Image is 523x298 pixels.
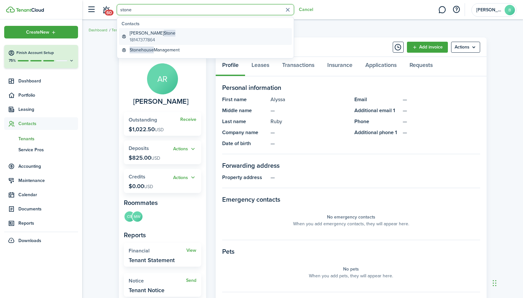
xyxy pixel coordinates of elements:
[18,191,78,198] span: Calendar
[124,211,135,224] a: CB
[436,2,448,18] a: Messaging
[4,133,78,144] a: Tenants
[16,8,44,12] img: TenantCloud
[283,5,293,15] button: Clear search
[222,129,267,136] panel-main-title: Company name
[18,106,78,113] span: Leasing
[451,4,462,15] button: Open resource center
[271,140,348,147] panel-main-description: —
[4,75,78,87] a: Dashboard
[117,4,294,15] input: Search for anything...
[129,126,164,133] p: $1,022.50
[129,116,157,123] span: Outstanding
[18,220,78,227] span: Reports
[222,195,480,204] panel-main-section-title: Emergency contacts
[129,183,153,189] p: $0.00
[122,20,292,27] global-search-list-title: Contacts
[4,217,78,229] a: Reports
[144,183,153,190] span: USD
[155,126,164,133] span: USD
[18,146,78,153] span: Service Pros
[130,47,180,53] global-search-item-title: Management
[18,237,41,244] span: Downloads
[393,42,404,53] button: Timeline
[124,230,201,240] panel-main-subtitle: Reports
[8,58,16,63] p: 75%
[124,211,135,222] avatar-text: CB
[359,57,403,76] a: Applications
[354,118,400,125] panel-main-title: Phone
[309,272,393,279] panel-main-placeholder-description: When you add pets, they will appear here.
[293,220,409,227] panel-main-placeholder-description: When you add emergency contacts, they will appear here.
[4,26,78,38] button: Open menu
[222,161,480,170] panel-main-section-title: Forwarding address
[271,96,348,103] panel-main-description: Alyssa
[271,118,348,125] panel-main-description: Ruby
[271,107,348,114] panel-main-description: —
[16,50,74,56] h4: Finish Account Setup
[129,144,149,152] span: Deposits
[6,6,15,13] img: TenantCloud
[451,42,480,53] menu-btn: Actions
[4,45,78,68] button: Finish Account Setup75%
[476,8,502,12] span: Brandon
[112,27,125,33] a: Tenants
[129,287,164,293] widget-stats-description: Tenant Notice
[18,163,78,170] span: Accounting
[321,57,359,76] a: Insurance
[173,145,196,153] button: Open menu
[222,96,267,103] panel-main-title: First name
[173,145,196,153] button: Actions
[222,107,267,114] panel-main-title: Middle name
[100,2,112,18] a: Notifications
[18,92,78,99] span: Portfolio
[491,267,523,298] iframe: Chat Widget
[18,78,78,84] span: Dashboard
[18,177,78,184] span: Maintenance
[354,96,400,103] panel-main-title: Email
[222,118,267,125] panel-main-title: Last name
[505,5,515,15] avatar-text: B
[119,45,292,55] a: StonehouseManagement
[130,37,175,43] global-search-item-description: 18147377864
[129,248,186,254] widget-stats-title: Financial
[180,117,196,122] a: Receive
[133,98,189,106] span: Alyssa Ruby
[105,10,113,16] span: 60
[18,135,78,142] span: Tenants
[407,42,448,53] a: Add invoice
[147,63,178,94] avatar-text: AR
[132,211,143,222] avatar-text: MW
[129,173,145,180] span: Credits
[222,247,480,256] panel-main-section-title: Pets
[276,57,321,76] a: Transactions
[135,211,143,224] a: MW
[451,42,480,53] button: Open menu
[222,174,267,181] panel-main-title: Property address
[271,174,480,181] panel-main-description: —
[4,144,78,155] a: Service Pros
[130,30,175,37] global-search-item-title: [PERSON_NAME]
[129,278,186,284] widget-stats-title: Notice
[164,30,175,37] span: Stone
[18,120,78,127] span: Contacts
[271,129,348,136] panel-main-description: —
[222,140,267,147] panel-main-title: Date of birth
[119,28,292,45] a: [PERSON_NAME]Stone18147377864
[493,273,497,293] div: Drag
[403,57,439,76] a: Requests
[354,107,400,114] panel-main-title: Additional email 1
[130,47,154,53] span: Stonehouse
[186,248,196,253] a: View
[186,278,196,283] a: Send
[129,154,160,161] p: $825.00
[89,27,107,33] a: Dashboard
[327,214,375,220] panel-main-placeholder-title: No emergency contacts
[354,129,400,136] panel-main-title: Additional phone 1
[343,266,359,272] panel-main-placeholder-title: No pets
[85,4,97,16] button: Open sidebar
[151,155,160,162] span: USD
